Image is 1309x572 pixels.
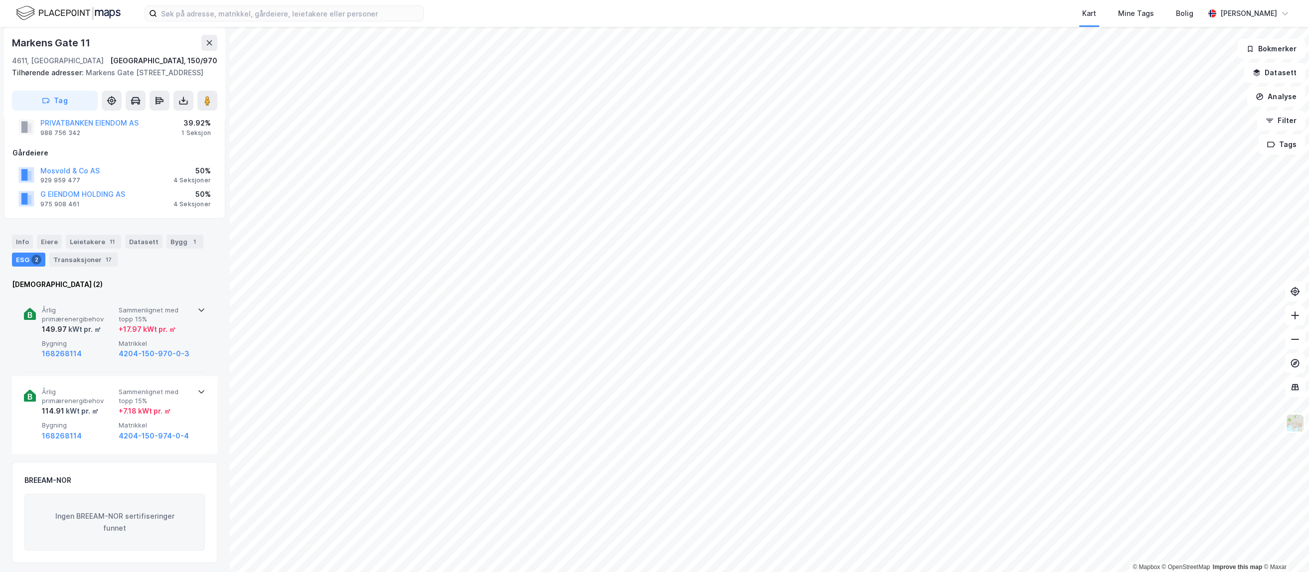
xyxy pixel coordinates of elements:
[40,176,80,184] div: 929 959 477
[1162,564,1210,571] a: OpenStreetMap
[12,279,217,290] div: [DEMOGRAPHIC_DATA] (2)
[12,235,33,249] div: Info
[49,253,118,267] div: Transaksjoner
[1257,111,1305,131] button: Filter
[12,147,217,159] div: Gårdeiere
[12,35,92,51] div: Markens Gate 11
[66,235,121,249] div: Leietakere
[1082,7,1096,19] div: Kart
[64,405,99,417] div: kWt pr. ㎡
[1133,564,1160,571] a: Mapbox
[119,388,191,405] span: Sammenlignet med topp 15%
[67,323,101,335] div: kWt pr. ㎡
[125,235,163,249] div: Datasett
[173,176,211,184] div: 4 Seksjoner
[42,405,99,417] div: 114.91
[1220,7,1277,19] div: [PERSON_NAME]
[42,430,82,442] button: 168268114
[1118,7,1154,19] div: Mine Tags
[1176,7,1193,19] div: Bolig
[166,235,203,249] div: Bygg
[157,6,423,21] input: Søk på adresse, matrikkel, gårdeiere, leietakere eller personer
[173,188,211,200] div: 50%
[1259,524,1309,572] div: Kontrollprogram for chat
[40,129,80,137] div: 988 756 342
[119,348,189,360] button: 4204-150-970-0-3
[37,235,62,249] div: Eiere
[42,323,101,335] div: 149.97
[119,306,191,323] span: Sammenlignet med topp 15%
[1247,87,1305,107] button: Analyse
[42,388,115,405] span: Årlig primærenergibehov
[1213,564,1262,571] a: Improve this map
[12,91,98,111] button: Tag
[107,237,117,247] div: 11
[31,255,41,265] div: 2
[119,323,176,335] div: + 17.97 kWt pr. ㎡
[40,200,80,208] div: 975 908 461
[42,348,82,360] button: 168268114
[181,129,211,137] div: 1 Seksjon
[173,165,211,177] div: 50%
[42,306,115,323] span: Årlig primærenergibehov
[1244,63,1305,83] button: Datasett
[12,68,86,77] span: Tilhørende adresser:
[12,253,45,267] div: ESG
[119,339,191,348] span: Matrikkel
[12,55,104,67] div: 4611, [GEOGRAPHIC_DATA]
[16,4,121,22] img: logo.f888ab2527a4732fd821a326f86c7f29.svg
[1286,414,1305,432] img: Z
[189,237,199,247] div: 1
[42,421,115,429] span: Bygning
[24,474,71,486] div: BREEAM-NOR
[119,421,191,429] span: Matrikkel
[104,255,114,265] div: 17
[1238,39,1305,59] button: Bokmerker
[119,430,189,442] button: 4204-150-974-0-4
[173,200,211,208] div: 4 Seksjoner
[119,405,171,417] div: + 7.18 kWt pr. ㎡
[1259,135,1305,154] button: Tags
[1259,524,1309,572] iframe: Chat Widget
[12,67,209,79] div: Markens Gate [STREET_ADDRESS]
[42,339,115,348] span: Bygning
[110,55,217,67] div: [GEOGRAPHIC_DATA], 150/970
[24,494,205,551] div: Ingen BREEAM-NOR sertifiseringer funnet
[181,117,211,129] div: 39.92%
